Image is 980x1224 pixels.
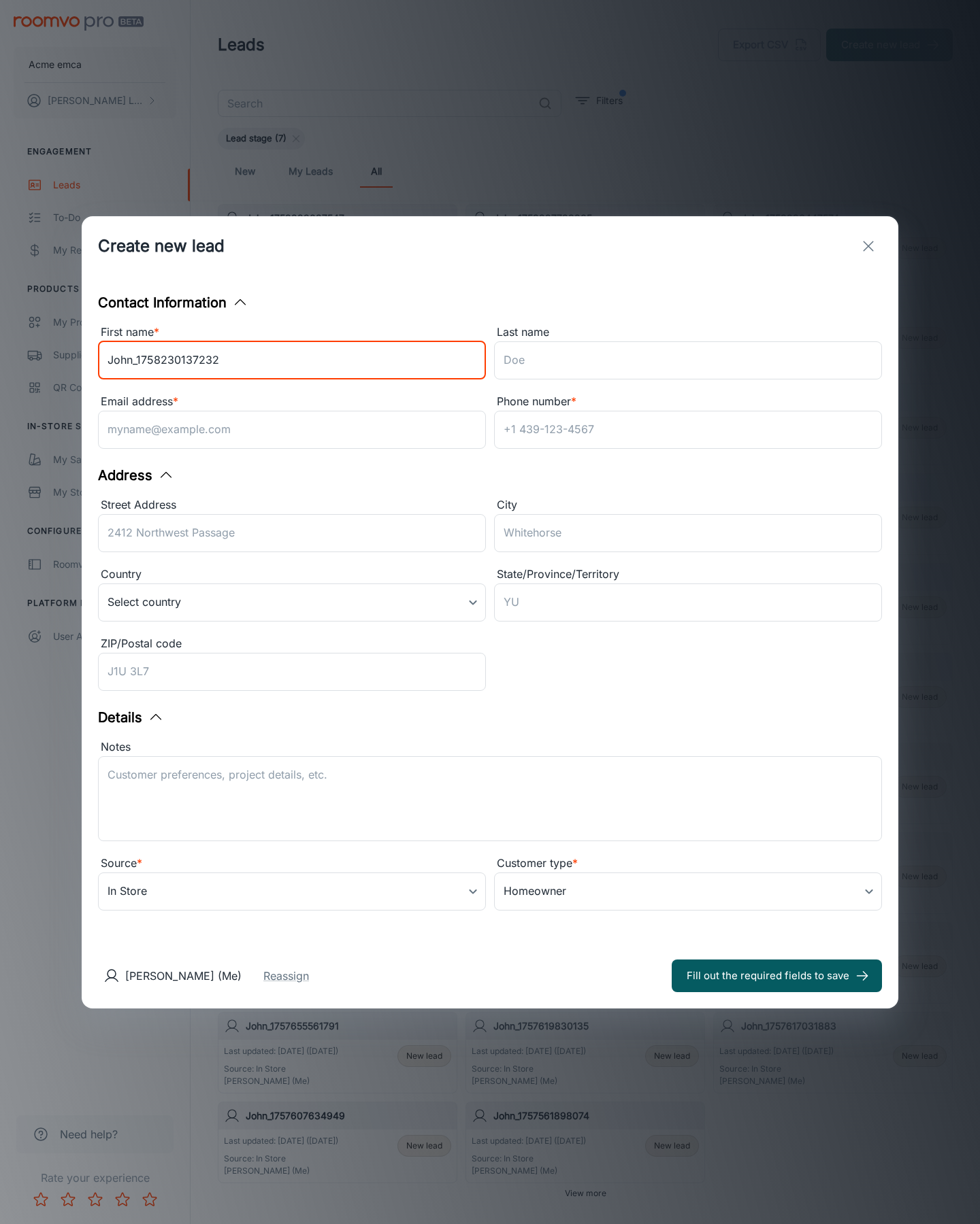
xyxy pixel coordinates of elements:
input: myname@example.com [98,411,486,449]
p: [PERSON_NAME] (Me) [125,968,242,984]
div: Last name [494,324,882,341]
button: Contact Information [98,292,248,313]
button: Details [98,707,164,728]
div: Select country [98,583,486,622]
input: +1 439-123-4567 [494,411,882,449]
div: Street Address [98,496,486,514]
button: Fill out the required fields to save [672,959,882,992]
div: First name [98,324,486,341]
div: Phone number [494,393,882,411]
input: John [98,341,486,379]
div: Email address [98,393,486,411]
div: Source [98,855,486,872]
div: Homeowner [494,872,882,911]
h1: Create new lead [98,234,225,258]
div: State/Province/Territory [494,566,882,583]
input: J1U 3L7 [98,653,486,691]
div: In Store [98,872,486,911]
div: ZIP/Postal code [98,635,486,653]
input: 2412 Northwest Passage [98,514,486,552]
div: Customer type [494,855,882,872]
div: Notes [98,738,882,756]
input: Doe [494,341,882,379]
input: Whitehorse [494,514,882,552]
button: exit [855,233,882,260]
div: City [494,496,882,514]
div: Country [98,566,486,583]
input: YU [494,583,882,622]
button: Reassign [263,968,309,984]
button: Address [98,465,174,486]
